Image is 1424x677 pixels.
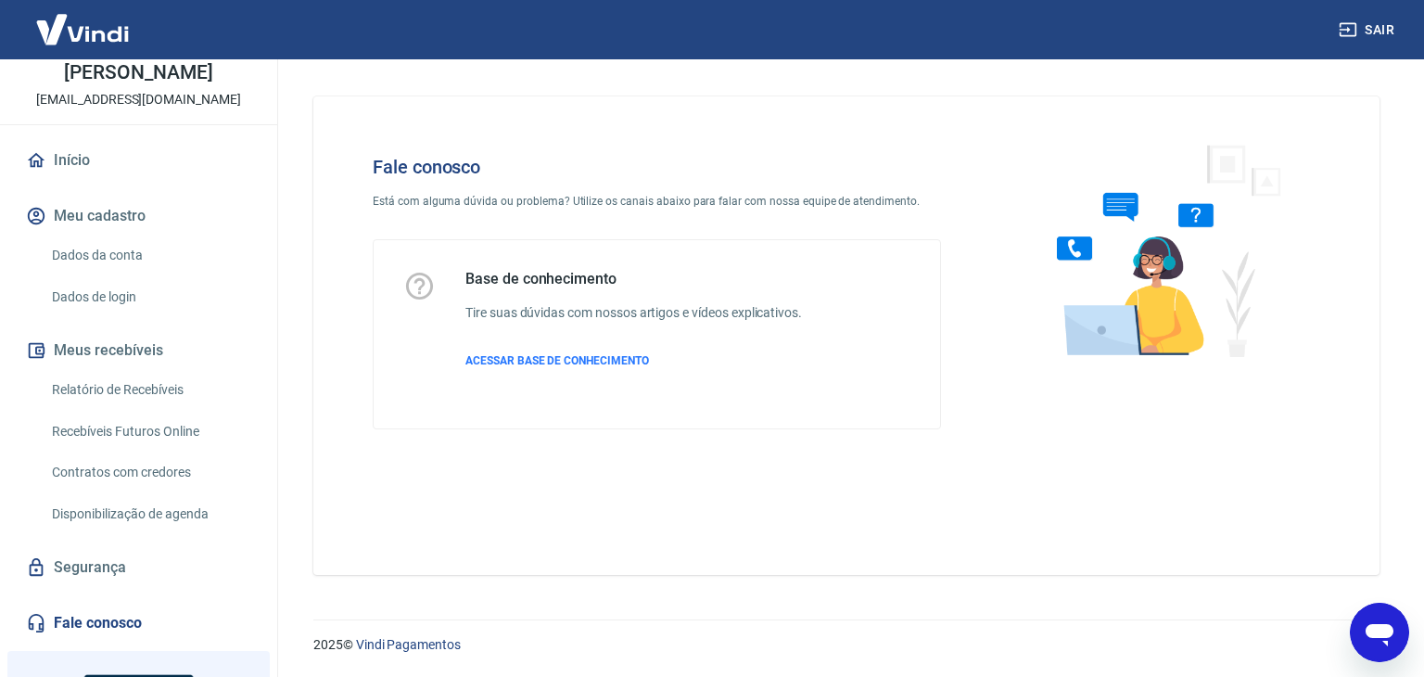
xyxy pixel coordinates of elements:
[36,90,241,109] p: [EMAIL_ADDRESS][DOMAIN_NAME]
[22,140,255,181] a: Início
[22,1,143,57] img: Vindi
[64,63,212,83] p: [PERSON_NAME]
[22,330,255,371] button: Meus recebíveis
[44,413,255,451] a: Recebíveis Futuros Online
[22,603,255,644] a: Fale conosco
[44,371,255,409] a: Relatório de Recebíveis
[465,270,802,288] h5: Base de conhecimento
[44,495,255,533] a: Disponibilização de agenda
[465,354,649,367] span: ACESSAR BASE DE CONHECIMENTO
[22,547,255,588] a: Segurança
[313,635,1379,655] p: 2025 ©
[356,637,461,652] a: Vindi Pagamentos
[465,352,802,369] a: ACESSAR BASE DE CONHECIMENTO
[465,303,802,323] h6: Tire suas dúvidas com nossos artigos e vídeos explicativos.
[22,196,255,236] button: Meu cadastro
[1020,126,1302,374] img: Fale conosco
[1335,13,1402,47] button: Sair
[373,156,941,178] h4: Fale conosco
[373,193,941,210] p: Está com alguma dúvida ou problema? Utilize os canais abaixo para falar com nossa equipe de atend...
[1350,603,1409,662] iframe: Botão para abrir a janela de mensagens, conversa em andamento
[44,236,255,275] a: Dados da conta
[44,278,255,316] a: Dados de login
[44,453,255,492] a: Contratos com credores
